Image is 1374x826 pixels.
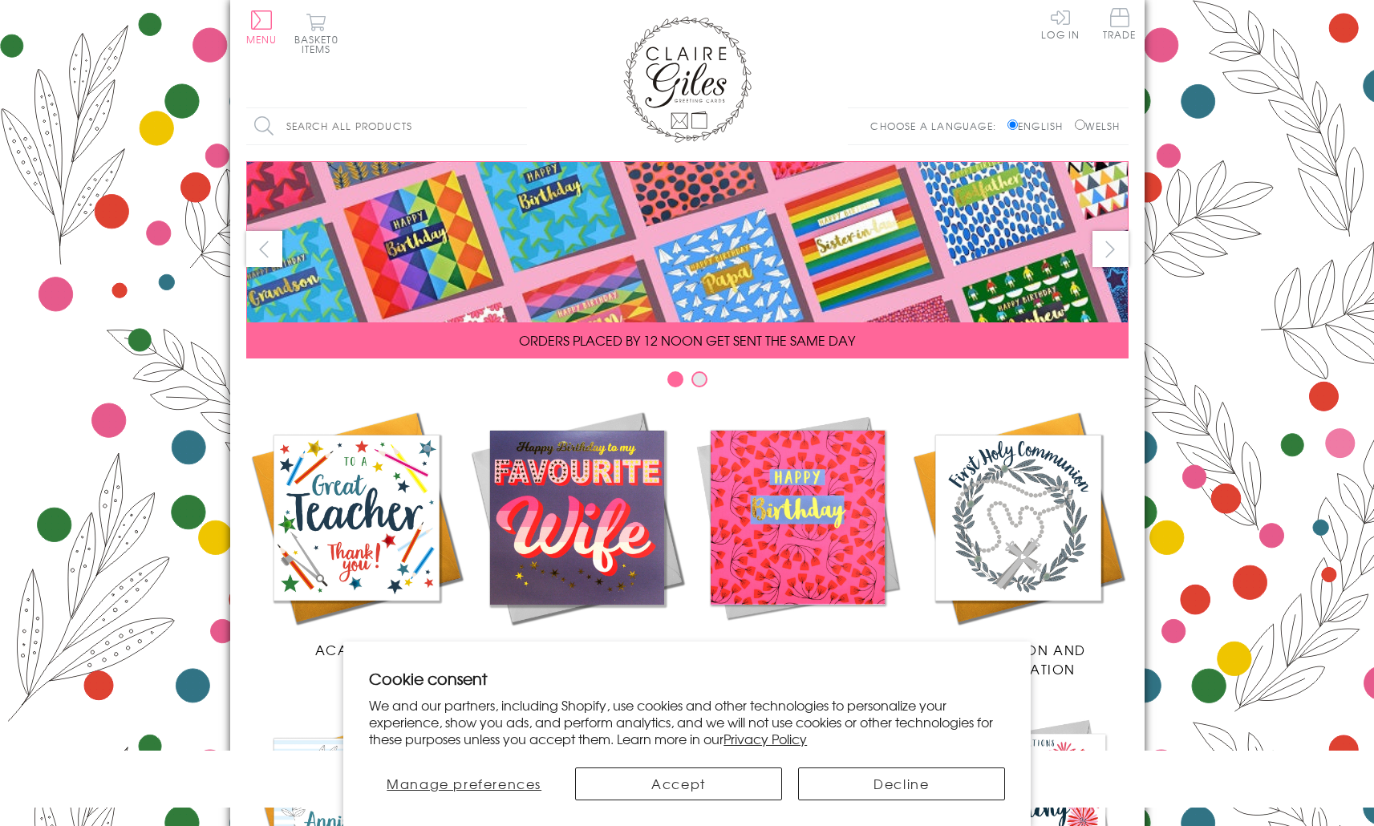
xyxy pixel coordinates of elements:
[1103,8,1137,43] a: Trade
[369,767,559,800] button: Manage preferences
[246,370,1129,395] div: Carousel Pagination
[623,16,752,143] img: Claire Giles Greetings Cards
[1103,8,1137,39] span: Trade
[519,330,855,350] span: ORDERS PLACED BY 12 NOON GET SENT THE SAME DAY
[369,697,1005,747] p: We and our partners, including Shopify, use cookies and other technologies to personalize your ex...
[467,407,687,659] a: New Releases
[759,640,836,659] span: Birthdays
[723,729,807,748] a: Privacy Policy
[1075,119,1085,130] input: Welsh
[798,767,1005,800] button: Decline
[246,231,282,267] button: prev
[294,13,338,54] button: Basket0 items
[1041,8,1080,39] a: Log In
[1092,231,1129,267] button: next
[691,371,707,387] button: Carousel Page 2
[908,407,1129,678] a: Communion and Confirmation
[387,774,541,793] span: Manage preferences
[246,10,278,44] button: Menu
[667,371,683,387] button: Carousel Page 1 (Current Slide)
[1007,119,1018,130] input: English
[687,407,908,659] a: Birthdays
[1007,119,1071,133] label: English
[524,640,629,659] span: New Releases
[511,108,527,144] input: Search
[369,667,1005,690] h2: Cookie consent
[315,640,398,659] span: Academic
[870,119,1004,133] p: Choose a language:
[1075,119,1121,133] label: Welsh
[246,108,527,144] input: Search all products
[246,32,278,47] span: Menu
[950,640,1086,678] span: Communion and Confirmation
[575,767,782,800] button: Accept
[246,407,467,659] a: Academic
[302,32,338,56] span: 0 items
